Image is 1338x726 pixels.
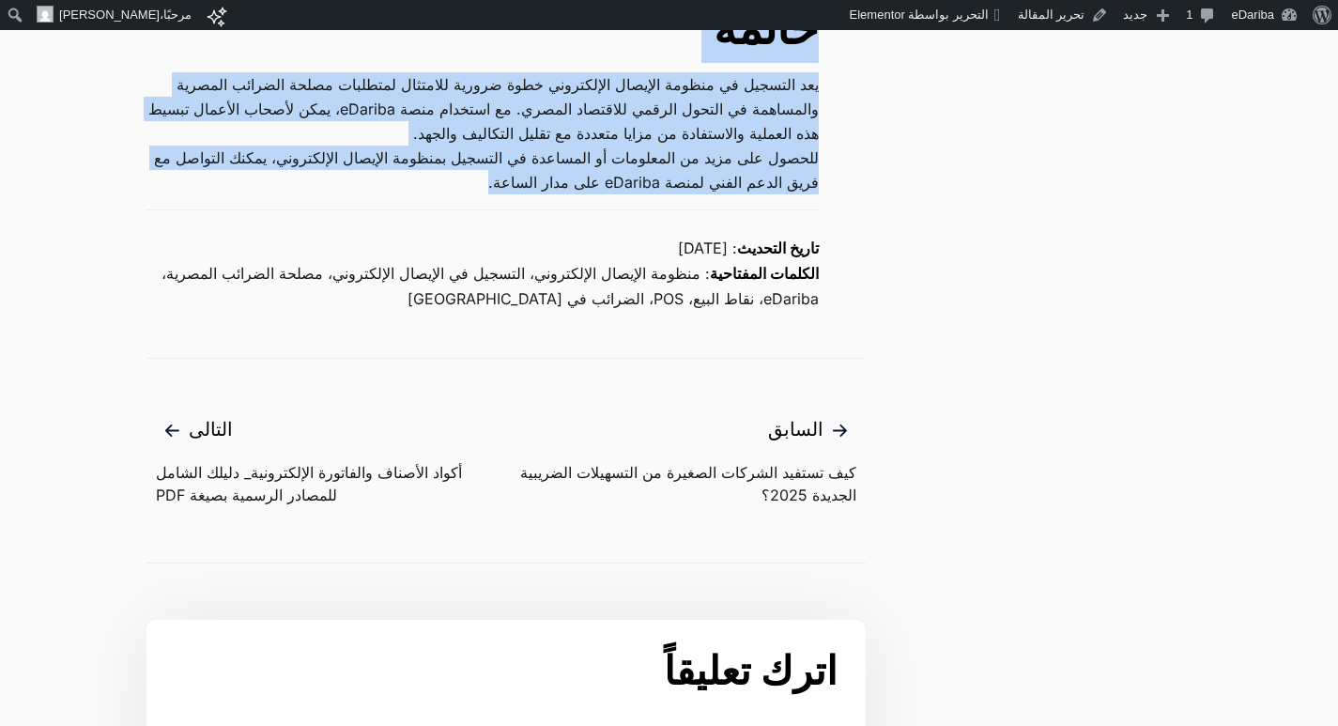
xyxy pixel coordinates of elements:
span: أكواد الأصناف والفاتورة الإلكترونية_ دليلك الشامل للمصادر الرسمية بصيغة PDF [156,461,506,506]
span: كيف تستفيد الشركات الصغيرة من التسهيلات الضريبية الجديدة 2025؟ [506,461,856,506]
span: التالى [156,415,506,446]
span: السابق [506,415,856,446]
p: للحصول على مزيد من المعلومات أو المساعدة في التسجيل بمنظومة الإيصال الإلكتروني، يمكنك التواصل مع ... [146,146,819,194]
a: السابق كيف تستفيد الشركات الصغيرة من التسهيلات الضريبية الجديدة 2025؟ [506,415,856,506]
h3: اترك تعليقاً [175,648,838,695]
p: : منظومة الإيصال الإلكتروني، التسجيل في الإيصال الإلكتروني، مصلحة الضرائب المصرية، eDariba، نقاط ... [146,261,819,311]
span: التحرير بواسطة Elementor [850,8,989,22]
a: التالى أكواد الأصناف والفاتورة الإلكترونية_ دليلك الشامل للمصادر الرسمية بصيغة PDF [156,415,506,506]
strong: تاريخ التحديث [737,240,819,256]
p: يعد التسجيل في منظومة الإيصال الإلكتروني خطوة ضرورية للامتثال لمتطلبات مصلحة الضرائب المصرية والم... [146,72,819,146]
p: : [DATE] [146,236,819,261]
strong: الكلمات المفتاحية [710,266,819,282]
nav: مقالات [146,358,866,564]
